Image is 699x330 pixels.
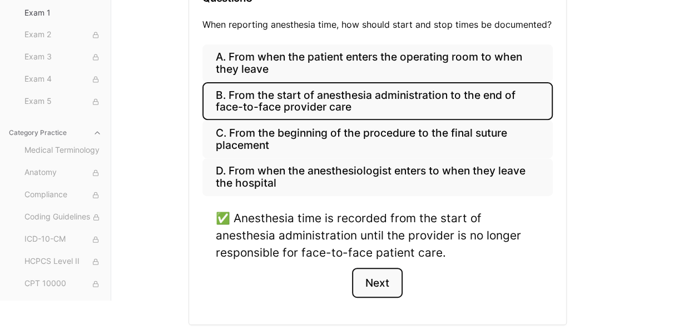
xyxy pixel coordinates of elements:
button: Next [352,268,403,298]
button: Exam 4 [20,71,106,88]
button: CPT 10000 [20,275,106,293]
button: ICD-10-CM [20,231,106,248]
span: Exam 1 [24,7,102,18]
button: Exam 2 [20,26,106,44]
button: Exam 1 [20,4,106,22]
button: HCPCS Level II [20,253,106,271]
span: Exam 4 [24,73,102,86]
button: A. From when the patient enters the operating room to when they leave [202,44,553,82]
span: Coding Guidelines [24,211,102,223]
button: Exam 3 [20,48,106,66]
span: Anatomy [24,167,102,179]
span: ICD-10-CM [24,233,102,246]
span: CPT 10000 [24,278,102,290]
button: B. From the start of anesthesia administration to the end of face-to-face provider care [202,82,553,120]
div: ✅ Anesthesia time is recorded from the start of anesthesia administration until the provider is n... [216,209,539,262]
span: Medical Terminology [24,144,102,157]
button: Coding Guidelines [20,208,106,226]
button: Category Practice [4,124,106,142]
span: HCPCS Level II [24,256,102,268]
span: Exam 5 [24,96,102,108]
button: Exam 5 [20,93,106,111]
span: Exam 2 [24,29,102,41]
button: Compliance [20,186,106,204]
span: Exam 3 [24,51,102,63]
span: Compliance [24,189,102,201]
button: C. From the beginning of the procedure to the final suture placement [202,120,553,158]
button: Anatomy [20,164,106,182]
button: D. From when the anesthesiologist enters to when they leave the hospital [202,158,553,196]
button: Medical Terminology [20,142,106,159]
p: When reporting anesthesia time, how should start and stop times be documented? [202,18,553,31]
